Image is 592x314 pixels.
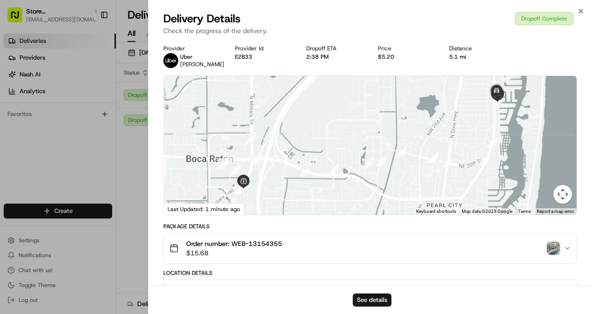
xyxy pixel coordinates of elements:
div: Dropoff ETA [306,45,363,52]
div: 5 [235,184,246,195]
div: 16 [396,147,406,157]
a: Terms (opens in new tab) [518,209,531,214]
img: photo_proof_of_delivery image [547,242,560,255]
button: Map camera controls [553,185,572,204]
div: 18 [429,152,439,162]
div: 9 [218,159,228,169]
div: 2:38 PM [306,53,363,61]
div: 6 [235,184,245,194]
div: Provider [163,45,220,52]
button: Keyboard shortcuts [416,208,456,215]
div: 5.1 mi [449,53,506,61]
div: Price [378,45,435,52]
button: E2B33 [235,53,252,61]
div: Location Details [163,269,577,277]
div: Distance [449,45,506,52]
div: Last Updated: 1 minute ago [164,203,244,215]
p: Check the progress of the delivery. [163,26,577,35]
span: Uber [180,53,193,61]
div: 15 [376,157,386,167]
span: [PERSON_NAME] [180,61,224,68]
span: Order number: WEB-13154355 [186,239,282,248]
div: 4 [235,184,245,194]
a: Report a map error [537,209,574,214]
span: Map data ©2025 Google [462,209,512,214]
div: 11 [251,154,261,164]
span: $15.68 [186,248,282,258]
div: 13 [329,164,339,174]
div: Provider Id [235,45,292,52]
div: Package Details [163,223,577,230]
div: 10 [223,155,233,165]
div: 14 [362,158,372,169]
div: $5.20 [378,53,435,61]
div: 21 [487,137,498,148]
span: Delivery Details [163,11,241,26]
img: uber-new-logo.jpeg [163,53,178,68]
a: Open this area in Google Maps (opens a new window) [166,203,197,215]
div: 19 [442,158,452,168]
div: 7 [230,164,241,175]
div: 8 [218,158,228,169]
img: Google [166,203,197,215]
div: 20 [479,155,490,165]
button: Order number: WEB-13154355$15.68photo_proof_of_delivery image [164,233,577,263]
div: 3 [246,133,256,143]
button: See details [353,294,391,307]
div: 12 [300,166,310,177]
